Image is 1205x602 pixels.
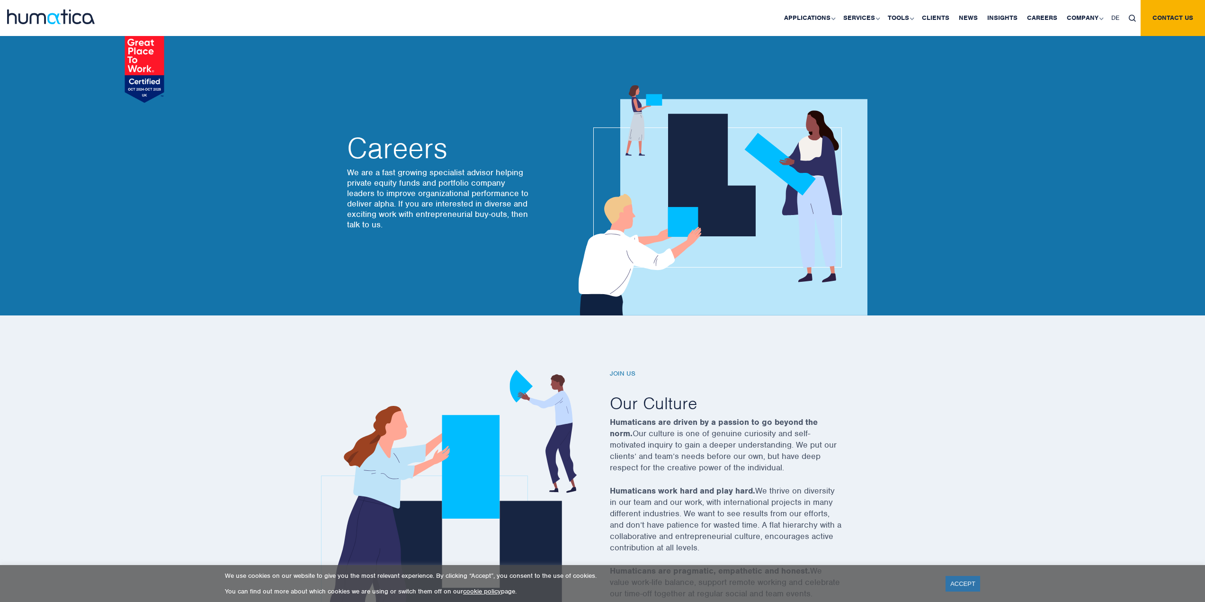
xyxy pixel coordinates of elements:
[610,417,818,439] strong: Humaticans are driven by a passion to go beyond the norm.
[463,587,501,595] a: cookie policy
[7,9,95,24] img: logo
[225,572,934,580] p: We use cookies on our website to give you the most relevant experience. By clicking “Accept”, you...
[347,134,532,162] h2: Careers
[610,370,866,378] h6: Join us
[1111,14,1119,22] span: DE
[610,416,866,485] p: Our culture is one of genuine curiosity and self-motivated inquiry to gain a deeper understanding...
[610,485,755,496] strong: Humaticans work hard and play hard.
[347,167,532,230] p: We are a fast growing specialist advisor helping private equity funds and portfolio company leade...
[946,576,980,592] a: ACCEPT
[610,485,866,565] p: We thrive on diversity in our team and our work, with international projects in many different in...
[225,587,934,595] p: You can find out more about which cookies we are using or switch them off on our page.
[1129,15,1136,22] img: search_icon
[610,392,866,414] h2: Our Culture
[570,85,867,315] img: about_banner1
